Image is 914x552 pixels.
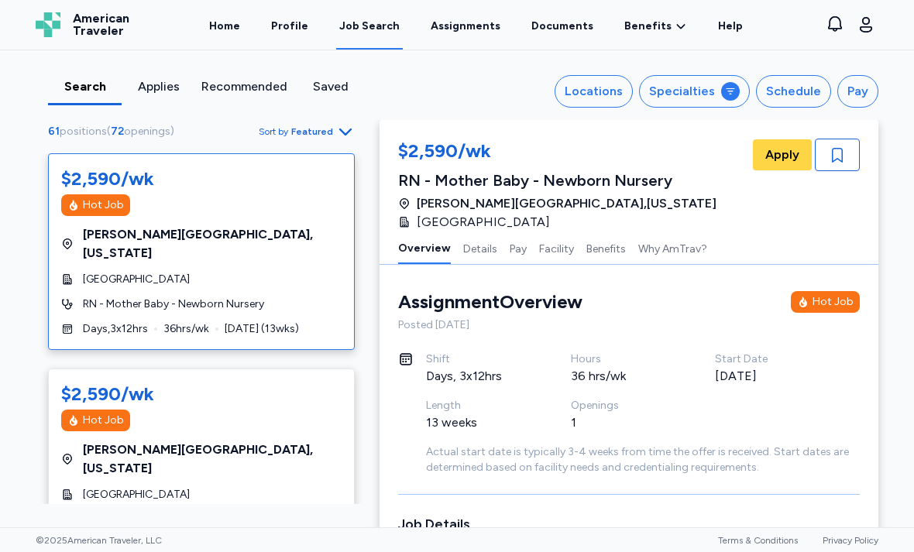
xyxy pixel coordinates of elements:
div: RN - Mother Baby - Newborn Nursery [398,170,716,191]
span: © 2025 American Traveler, LLC [36,534,162,547]
span: Benefits [624,19,672,34]
div: Saved [300,77,361,96]
span: Days , 3 x 12 hrs [83,321,148,337]
button: Details [463,231,497,264]
span: American Traveler [73,12,129,37]
div: Shift [426,351,534,367]
div: Specialties [649,82,715,101]
div: Length [426,398,534,413]
span: positions [60,125,107,138]
button: Pay [837,75,878,108]
div: 1 [571,413,679,432]
div: Applies [128,77,189,96]
div: Pay [847,82,868,101]
a: Privacy Policy [823,535,878,546]
span: [GEOGRAPHIC_DATA] [83,487,190,502]
button: Benefits [586,231,626,264]
div: Days, 3x12hrs [426,367,534,386]
div: 36 hrs/wk [571,367,679,386]
div: $2,590/wk [61,382,154,406]
a: Benefits [624,19,687,34]
div: Posted [DATE] [398,317,860,333]
div: Locations [565,82,623,101]
div: [DATE] [715,367,823,386]
img: Logo [36,12,60,37]
button: Schedule [756,75,831,108]
div: Openings [571,398,679,413]
div: Search [54,77,115,96]
div: Hot Job [83,197,124,213]
a: Terms & Conditions [718,535,798,546]
div: Job Search [339,19,400,34]
button: Why AmTrav? [638,231,707,264]
span: [DATE] ( 13 wks) [225,321,299,337]
span: RN - Mother Baby - Newborn Nursery [83,297,264,312]
div: Hot Job [83,413,124,428]
button: Pay [510,231,527,264]
div: Actual start date is typically 3-4 weeks from time the offer is received. Start dates are determi... [426,444,860,475]
span: [GEOGRAPHIC_DATA] [417,213,550,231]
span: openings [124,125,170,138]
span: [PERSON_NAME][GEOGRAPHIC_DATA] , [US_STATE] [83,225,342,262]
div: Hours [571,351,679,367]
a: Job Search [336,2,403,50]
button: Overview [398,231,451,264]
button: Sort byFeatured [259,122,355,141]
span: [GEOGRAPHIC_DATA] [83,272,190,287]
div: $2,590/wk [398,139,716,166]
span: Apply [765,146,799,164]
div: Assignment Overview [398,290,582,314]
button: Facility [539,231,574,264]
div: ( ) [48,124,180,139]
span: [PERSON_NAME][GEOGRAPHIC_DATA] , [US_STATE] [417,194,716,213]
div: Start Date [715,351,823,367]
button: Apply [753,139,812,170]
span: 36 hrs/wk [163,321,209,337]
div: Schedule [766,82,821,101]
div: Recommended [201,77,287,96]
div: Hot Job [813,294,854,310]
span: [PERSON_NAME][GEOGRAPHIC_DATA] , [US_STATE] [83,441,342,478]
button: Locations [555,75,633,108]
span: Featured [291,125,333,138]
h3: Job Details [398,513,860,535]
div: 13 weeks [426,413,534,432]
button: Specialties [639,75,750,108]
span: Sort by [259,125,288,138]
span: 72 [111,125,124,138]
span: 61 [48,125,60,138]
div: $2,590/wk [61,166,154,191]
